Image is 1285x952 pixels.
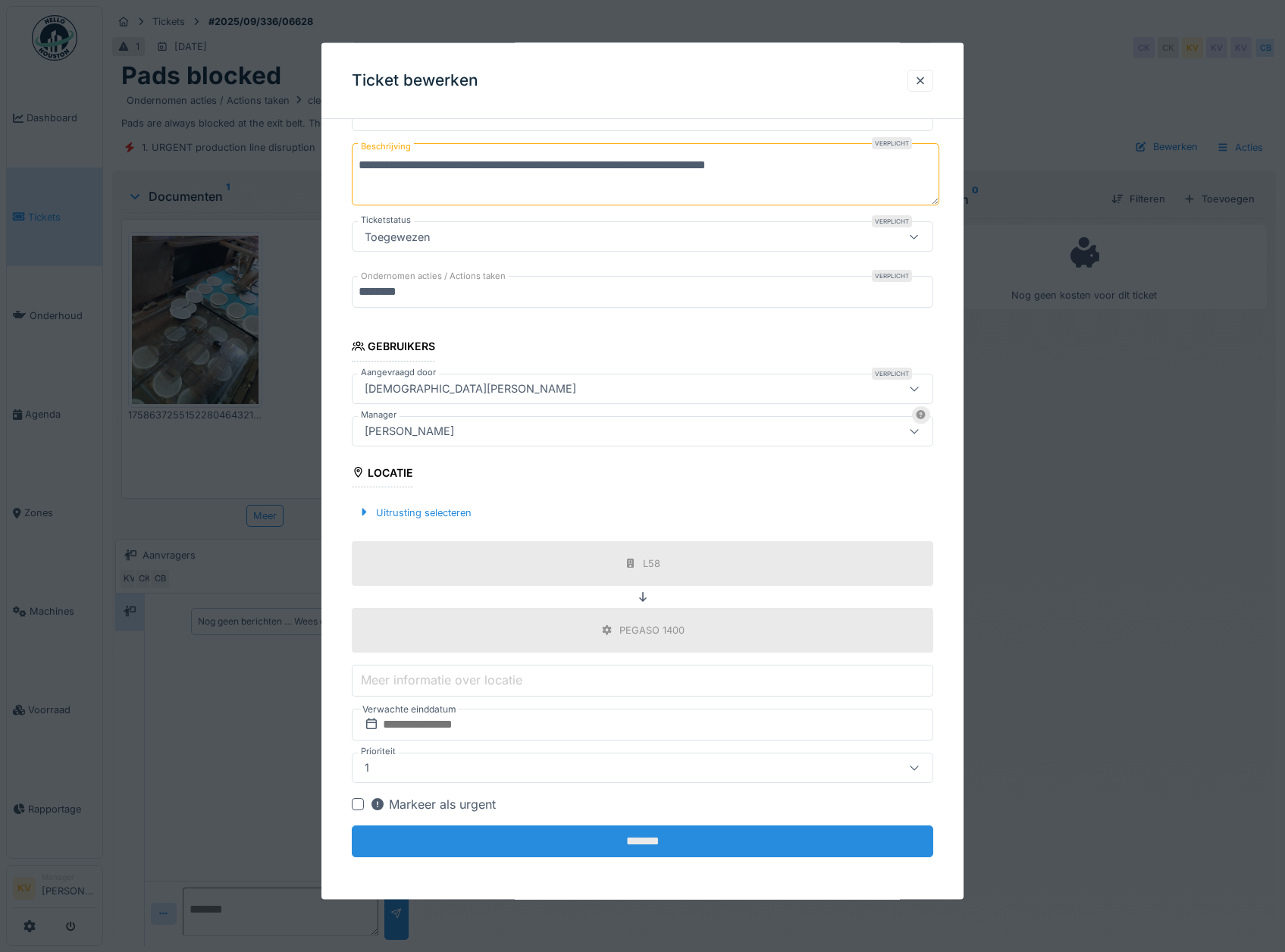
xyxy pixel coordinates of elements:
[872,367,912,379] div: Verplicht
[359,759,375,776] div: 1
[352,502,478,522] div: Uitrusting selecteren
[359,380,582,396] div: [DEMOGRAPHIC_DATA][PERSON_NAME]
[619,622,685,637] div: PEGASO 1400
[872,137,912,149] div: Verplicht
[370,795,496,813] div: Markeer als urgent
[872,215,912,227] div: Verplicht
[358,408,400,421] label: Manager
[352,71,478,90] h3: Ticket bewerken
[358,671,525,689] label: Meer informatie over locatie
[872,270,912,282] div: Verplicht
[352,461,414,487] div: Locatie
[359,422,460,439] div: [PERSON_NAME]
[358,365,439,378] label: Aangevraagd door
[358,745,399,758] label: Prioriteit
[358,214,414,227] label: Ticketstatus
[352,335,436,361] div: Gebruikers
[358,137,414,156] label: Beschrijving
[359,228,437,245] div: Toegewezen
[358,270,509,283] label: Ondernomen acties / Actions taken
[643,556,660,570] div: L58
[361,701,458,718] label: Verwachte einddatum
